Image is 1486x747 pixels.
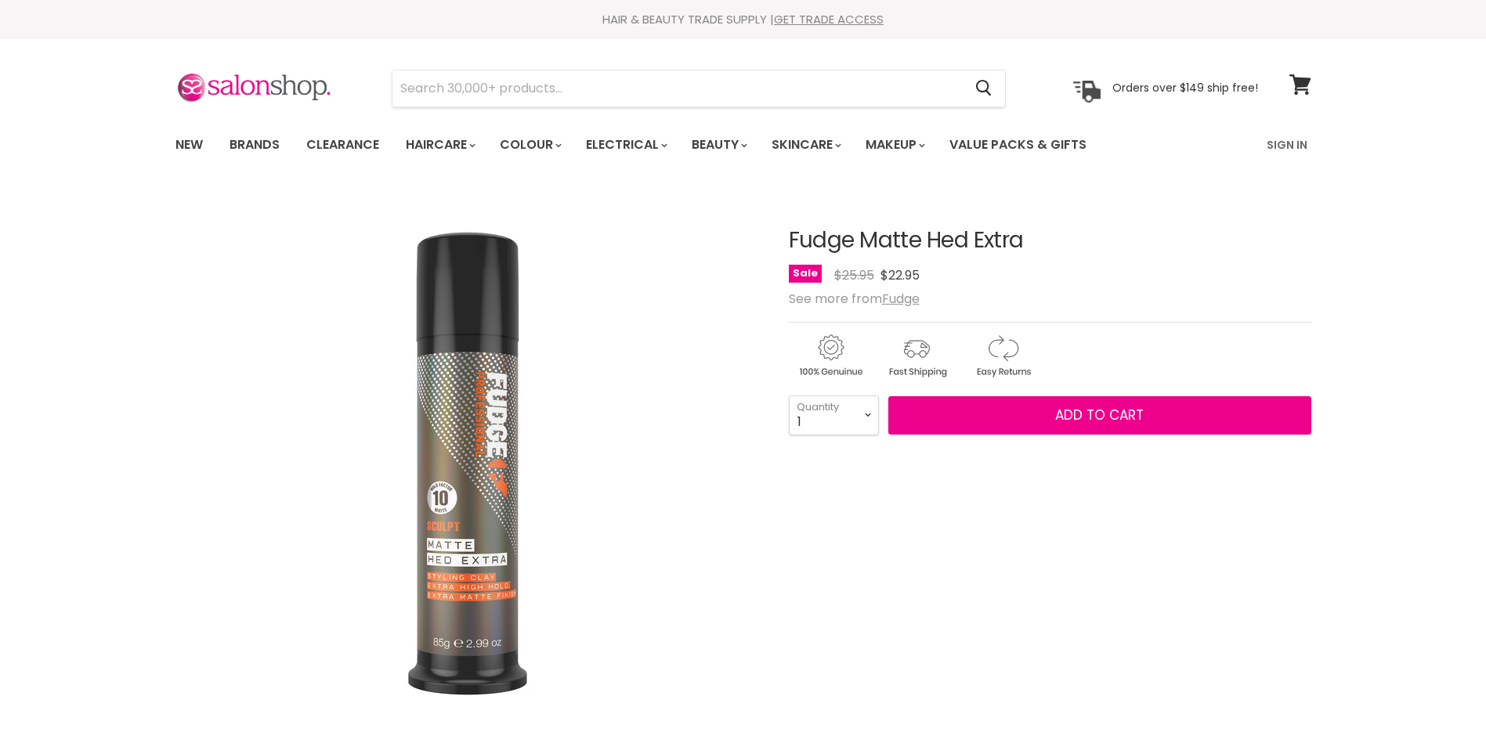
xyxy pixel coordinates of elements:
[156,12,1331,27] div: HAIR & BEAUTY TRADE SUPPLY |
[880,266,920,284] span: $22.95
[789,332,872,380] img: genuine.gif
[789,395,879,435] select: Quantity
[789,265,822,283] span: Sale
[774,11,884,27] a: GET TRADE ACCESS
[882,290,920,308] a: Fudge
[164,128,215,161] a: New
[680,128,757,161] a: Beauty
[789,229,1311,253] h1: Fudge Matte Hed Extra
[789,290,920,308] span: See more from
[875,332,958,380] img: shipping.gif
[295,128,391,161] a: Clearance
[574,128,677,161] a: Electrical
[488,128,571,161] a: Colour
[156,122,1331,168] nav: Main
[1257,128,1317,161] a: Sign In
[964,70,1005,106] button: Search
[854,128,935,161] a: Makeup
[164,122,1178,168] ul: Main menu
[961,332,1044,380] img: returns.gif
[392,70,1006,107] form: Product
[834,266,874,284] span: $25.95
[218,128,291,161] a: Brands
[760,128,851,161] a: Skincare
[888,396,1311,435] button: Add to cart
[392,70,964,106] input: Search
[1055,406,1144,424] span: Add to cart
[1112,81,1258,95] p: Orders over $149 ship free!
[938,128,1098,161] a: Value Packs & Gifts
[394,128,485,161] a: Haircare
